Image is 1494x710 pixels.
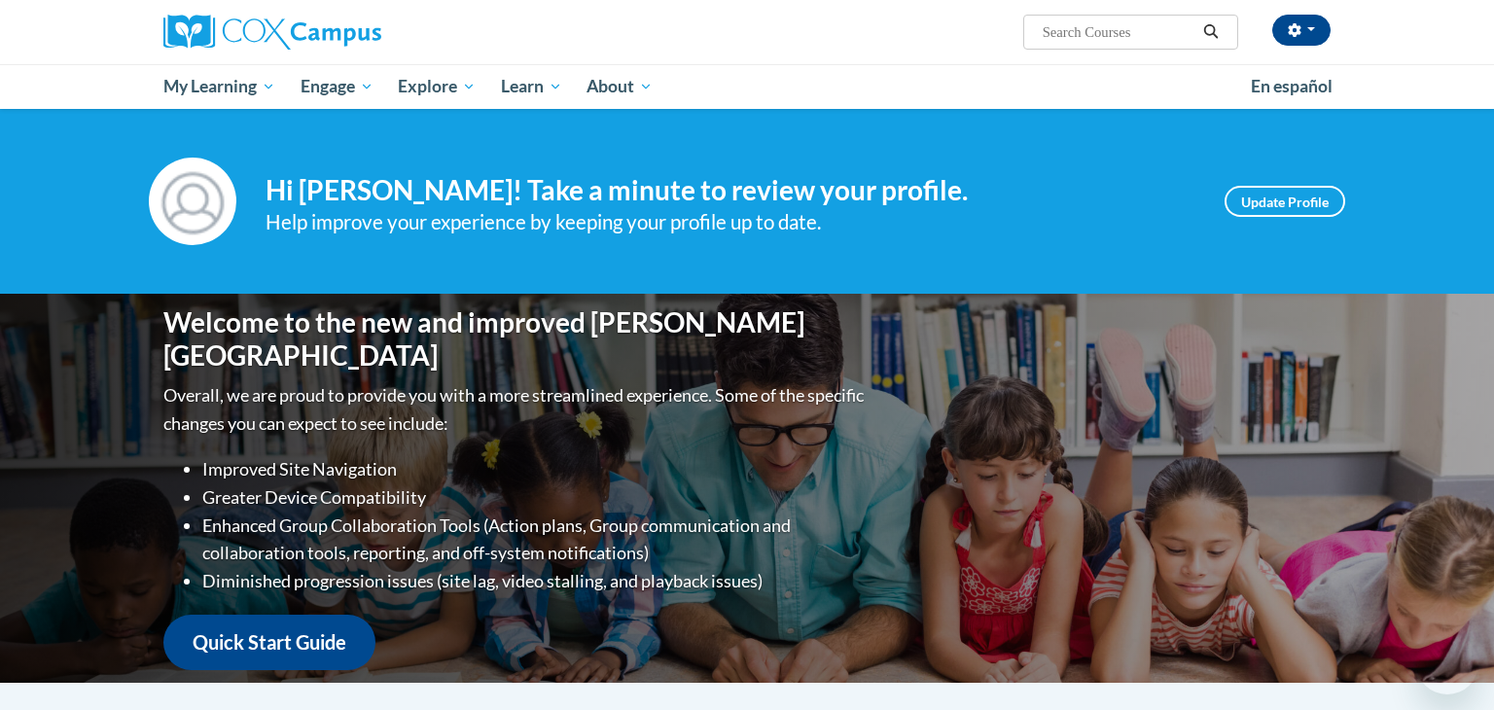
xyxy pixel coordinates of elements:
a: Update Profile [1225,186,1345,217]
span: My Learning [163,75,275,98]
img: Cox Campus [163,15,381,50]
li: Improved Site Navigation [202,455,869,483]
img: Profile Image [149,158,236,245]
li: Greater Device Compatibility [202,483,869,512]
a: About [575,64,666,109]
h1: Welcome to the new and improved [PERSON_NAME][GEOGRAPHIC_DATA] [163,306,869,372]
a: Learn [488,64,575,109]
a: Explore [385,64,488,109]
button: Search [1196,20,1226,44]
input: Search Courses [1041,20,1196,44]
div: Main menu [134,64,1360,109]
span: About [587,75,653,98]
li: Enhanced Group Collaboration Tools (Action plans, Group communication and collaboration tools, re... [202,512,869,568]
span: Engage [301,75,373,98]
button: Account Settings [1272,15,1331,46]
span: Explore [398,75,476,98]
a: My Learning [151,64,288,109]
a: Cox Campus [163,15,533,50]
span: Learn [501,75,562,98]
span: En español [1251,76,1333,96]
div: Help improve your experience by keeping your profile up to date. [266,206,1195,238]
li: Diminished progression issues (site lag, video stalling, and playback issues) [202,567,869,595]
a: Engage [288,64,386,109]
a: Quick Start Guide [163,615,375,670]
iframe: Button to launch messaging window [1416,632,1478,694]
a: En español [1238,66,1345,107]
p: Overall, we are proud to provide you with a more streamlined experience. Some of the specific cha... [163,381,869,438]
h4: Hi [PERSON_NAME]! Take a minute to review your profile. [266,174,1195,207]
